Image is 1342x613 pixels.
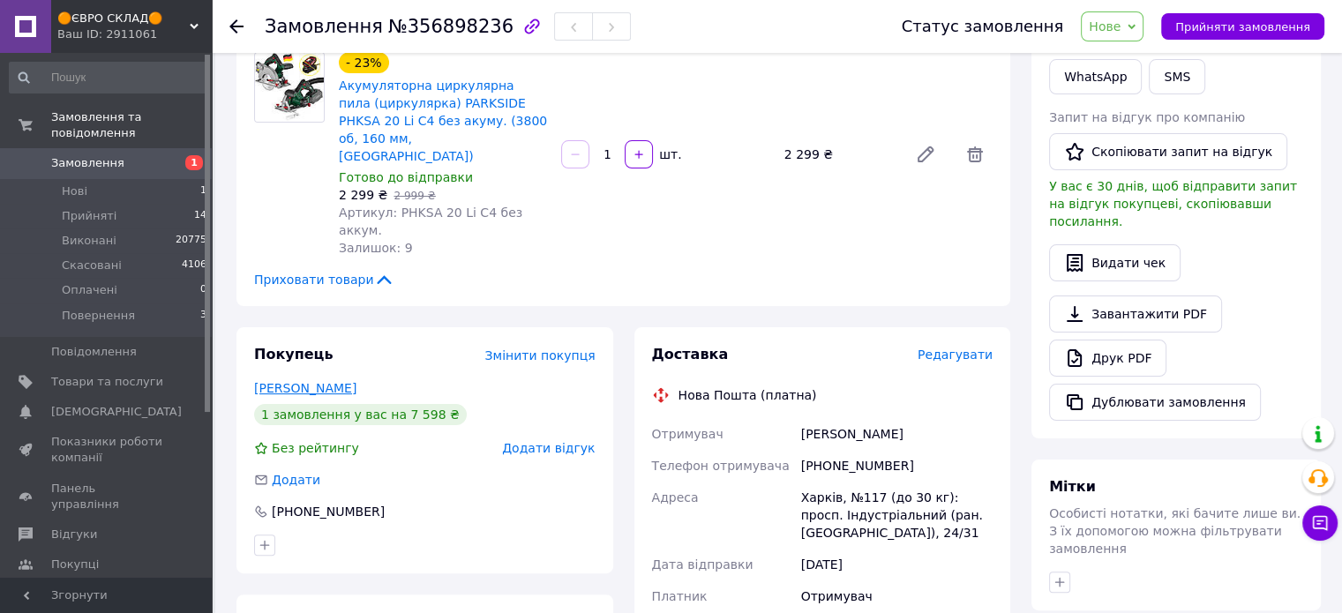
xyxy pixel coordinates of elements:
[51,344,137,360] span: Повідомлення
[652,557,753,572] span: Дата відправки
[200,308,206,324] span: 3
[51,557,99,572] span: Покупці
[388,16,514,37] span: №356898236
[957,137,993,172] span: Видалити
[51,155,124,171] span: Замовлення
[265,16,383,37] span: Замовлення
[394,190,435,202] span: 2 999 ₴
[652,490,699,505] span: Адреса
[1049,110,1245,124] span: Запит на відгук про компанію
[339,78,547,163] a: Акумуляторна циркулярна пила (циркулярка) PARKSIDE PHKSA 20 Li C4 без акуму. (3800 об, 160 мм, [G...
[51,374,163,390] span: Товари та послуги
[200,282,206,298] span: 0
[652,459,790,473] span: Телефон отримувача
[1049,478,1096,495] span: Мітки
[502,441,595,455] span: Додати відгук
[798,450,996,482] div: [PHONE_NUMBER]
[339,188,387,202] span: 2 299 ₴
[1175,20,1310,34] span: Прийняти замовлення
[339,170,473,184] span: Готово до відправки
[1049,133,1287,170] button: Скопіювати запит на відгук
[1049,384,1261,421] button: Дублювати замовлення
[57,26,212,42] div: Ваш ID: 2911061
[1161,13,1324,40] button: Прийняти замовлення
[254,346,334,363] span: Покупець
[62,308,135,324] span: Повернення
[798,418,996,450] div: [PERSON_NAME]
[200,183,206,199] span: 1
[339,52,389,73] div: - 23%
[9,62,208,93] input: Пошук
[176,233,206,249] span: 20775
[270,503,386,520] div: [PHONE_NUMBER]
[1049,340,1166,377] a: Друк PDF
[62,208,116,224] span: Прийняті
[182,258,206,273] span: 4106
[674,386,821,404] div: Нова Пошта (платна)
[798,549,996,580] div: [DATE]
[62,282,117,298] span: Оплачені
[57,11,190,26] span: 🟠ЄВРО СКЛАД🟠
[62,258,122,273] span: Скасовані
[655,146,683,163] div: шт.
[1302,505,1338,541] button: Чат з покупцем
[798,482,996,549] div: Харків, №117 (до 30 кг): просп. Індустріальний (ран. [GEOGRAPHIC_DATA]), 24/31
[272,473,320,487] span: Додати
[185,155,203,170] span: 1
[652,589,708,603] span: Платник
[902,18,1064,35] div: Статус замовлення
[1049,59,1142,94] a: WhatsApp
[229,18,244,35] div: Повернутися назад
[1149,59,1205,94] button: SMS
[62,233,116,249] span: Виконані
[918,348,993,362] span: Редагувати
[652,346,729,363] span: Доставка
[1049,179,1297,228] span: У вас є 30 днів, щоб відправити запит на відгук покупцеві, скопіювавши посилання.
[339,241,413,255] span: Залишок: 9
[51,527,97,542] span: Відгуки
[1049,244,1181,281] button: Видати чек
[51,434,163,466] span: Показники роботи компанії
[254,381,356,395] a: [PERSON_NAME]
[652,427,723,441] span: Отримувач
[777,142,901,167] div: 2 299 ₴
[51,481,163,512] span: Панель управління
[339,206,522,237] span: Артикул: PHKSA 20 Li C4 без аккум.
[1049,295,1222,333] a: Завантажити PDF
[272,441,359,455] span: Без рейтингу
[1089,19,1121,34] span: Нове
[62,183,87,199] span: Нові
[485,348,596,363] span: Змінити покупця
[1049,506,1301,556] span: Особисті нотатки, які бачите лише ви. З їх допомогою можна фільтрувати замовлення
[908,137,943,172] a: Редагувати
[254,404,467,425] div: 1 замовлення у вас на 7 598 ₴
[255,53,324,122] img: Акумуляторна циркулярна пила (циркулярка) PARKSIDE PHKSA 20 Li C4 без акуму. (3800 об, 160 мм, Ні...
[51,404,182,420] span: [DEMOGRAPHIC_DATA]
[798,580,996,612] div: Отримувач
[51,109,212,141] span: Замовлення та повідомлення
[254,271,394,288] span: Приховати товари
[194,208,206,224] span: 14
